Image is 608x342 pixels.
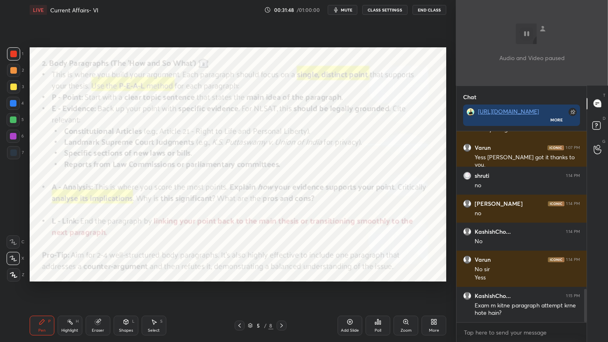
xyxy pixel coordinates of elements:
p: G [602,138,606,144]
div: grid [457,131,587,322]
div: More [429,328,439,333]
div: Pen [38,328,46,333]
h4: Current Affairs- VI [50,6,98,14]
div: P [48,319,51,323]
img: default.png [463,256,471,264]
div: S [160,319,163,323]
a: [URL][DOMAIN_NAME] [478,107,539,115]
button: mute [328,5,357,15]
div: Yess [PERSON_NAME] got it thanks to you. [475,154,580,169]
h6: [PERSON_NAME] [475,200,523,207]
div: 1:14 PM [566,257,580,262]
div: Highlight [61,328,78,333]
h6: KashishCho... [475,228,511,235]
div: Ohkay sir I got it [475,126,580,134]
div: Exam m kitne paragraph attempt krne hote hain? [475,302,580,317]
div: Shapes [119,328,133,333]
div: LIVE [30,5,47,15]
h6: Varun [475,144,491,151]
div: H [76,319,79,323]
div: 1:14 PM [566,229,580,234]
div: No [475,237,580,246]
div: C [7,235,24,249]
div: Z [7,268,24,282]
button: End Class [412,5,446,15]
div: 1:14 PM [566,201,580,206]
div: X [7,252,24,265]
img: iconic-dark.1390631f.png [547,145,564,150]
button: CLASS SETTINGS [362,5,408,15]
img: iconic-dark.1390631f.png [548,257,564,262]
div: 2 [7,64,24,77]
span: mute [341,7,352,13]
div: 8 [268,322,273,329]
div: 7 [7,146,24,159]
div: L [132,319,135,323]
div: no [475,181,580,190]
h6: Varun [475,256,491,263]
img: default.png [463,144,471,152]
div: 1:07 PM [566,145,580,150]
img: iconic-dark.1390631f.png [548,201,564,206]
img: default.png [463,292,471,300]
div: Zoom [401,328,412,333]
div: Select [148,328,160,333]
img: default.png [463,200,471,208]
div: 1:15 PM [566,293,580,298]
div: No sir [475,265,580,274]
div: Yess [475,274,580,282]
p: Chat [457,86,483,108]
div: Eraser [92,328,104,333]
div: Add Slide [341,328,359,333]
img: default.png [463,228,471,236]
div: More [550,117,563,123]
p: T [603,92,606,98]
div: 4 [7,97,24,110]
div: 3 [7,80,24,93]
h6: shruti [475,172,489,179]
div: Poll [375,328,381,333]
div: 5 [7,113,24,126]
div: / [264,323,267,328]
p: Audio and Video paused [499,54,565,62]
div: no [475,209,580,218]
div: 1:14 PM [566,173,580,178]
img: aaa48fc7e97641ab884367ba63fe22e5.jpg [463,172,471,180]
p: D [603,115,606,121]
h6: KashishCho... [475,292,511,300]
div: 6 [7,130,24,143]
img: cbb332b380cd4d0a9bcabf08f684c34f.jpg [466,108,475,116]
div: 5 [254,323,263,328]
div: 1 [7,47,23,60]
